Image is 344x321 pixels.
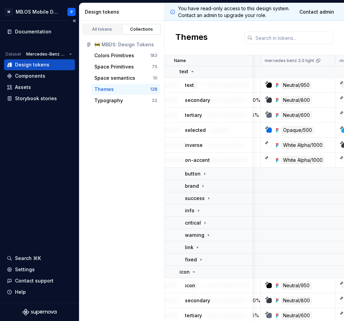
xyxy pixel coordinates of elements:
[22,309,57,316] svg: Supernova Logo
[94,41,157,48] div: 🚧 MBDS: Design Tokens
[4,93,75,104] a: Storybook stories
[253,32,333,44] input: Search in tokens...
[5,51,21,57] div: Dataset
[185,195,205,202] p: success
[185,312,202,319] p: tertiary
[281,96,312,104] div: Neutral/800
[281,156,324,164] div: White Alpha/1000
[4,253,75,264] button: Search ⌘K
[281,111,312,119] div: Neutral/600
[185,127,206,134] p: selected
[16,9,59,15] div: MB.OS Mobile Design System
[4,71,75,81] a: Components
[152,64,157,70] div: 75
[15,266,35,273] div: Settings
[185,97,210,104] p: secondary
[4,59,75,70] a: Design tokens
[92,84,160,95] button: Themes128
[150,87,157,92] div: 128
[4,275,75,286] button: Contact support
[15,95,57,102] div: Storybook stories
[179,269,190,275] p: icon
[125,27,159,32] div: Collections
[281,297,312,304] div: Neutral/800
[175,32,208,44] h2: Themes
[94,52,134,59] div: Colors Primitives
[4,287,75,297] button: Help
[299,9,334,15] span: Contact admin
[15,84,31,91] div: Assets
[185,232,204,239] p: warning
[92,73,160,83] button: Space semantics10
[85,27,119,32] div: All tokens
[281,81,311,89] div: Neutral/950
[281,282,311,289] div: Neutral/950
[94,75,135,81] div: Space semantics
[15,277,53,284] div: Contact support
[94,97,123,104] div: Typography
[185,157,210,164] p: on-accent
[94,86,114,93] div: Themes
[185,112,202,119] p: tertiary
[153,75,157,81] div: 10
[23,49,75,59] button: Mercedes-Benz 2.0
[15,61,49,68] div: Design tokens
[295,6,339,18] a: Contact admin
[185,183,199,189] p: brand
[1,4,78,19] button: MMB.OS Mobile Design SystemP
[15,289,26,295] div: Help
[15,28,51,35] div: Documentation
[71,9,73,15] div: P
[15,255,41,262] div: Search ⌘K
[4,82,75,93] a: Assets
[92,61,160,72] button: Space Primitives75
[69,16,79,26] button: Collapse sidebar
[94,63,134,70] div: Space Primitives
[152,98,157,103] div: 22
[150,53,157,58] div: 183
[185,219,201,226] p: critical
[185,207,194,214] p: info
[281,126,314,134] div: Opaque/500
[92,50,160,61] button: Colors Primitives183
[92,95,160,106] button: Typography22
[179,68,188,75] p: text
[15,73,45,79] div: Components
[4,26,75,37] a: Documentation
[185,244,193,251] p: link
[265,58,314,63] p: mercedes benz 2.0 light
[5,8,13,16] div: M
[281,312,312,319] div: Neutral/600
[185,170,201,177] p: button
[185,282,195,289] p: icon
[26,51,66,57] span: Mercedes-Benz 2.0
[185,142,203,149] p: inverse
[4,264,75,275] a: Settings
[174,58,186,63] p: Name
[178,5,292,19] p: You have read-only access to this design system. Contact an admin to upgrade your role.
[185,297,210,304] p: secondary
[85,9,161,15] div: Design tokens
[185,82,194,89] p: text
[185,256,197,263] p: fixed
[281,141,324,149] div: White Alpha/1000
